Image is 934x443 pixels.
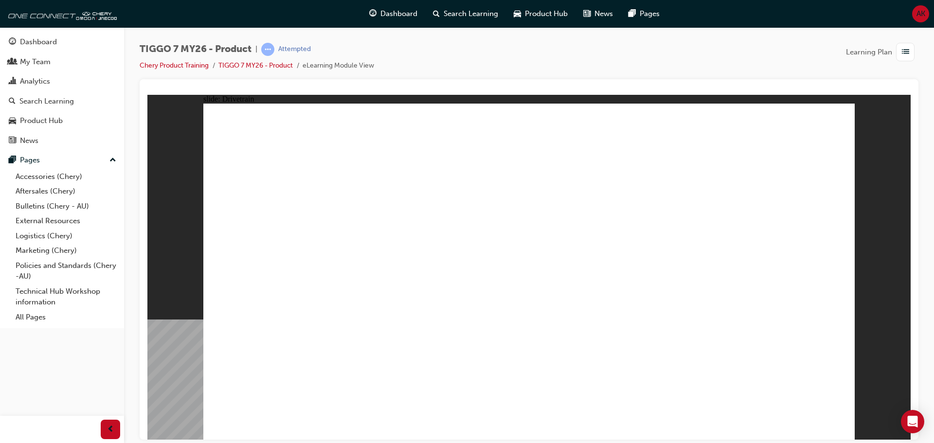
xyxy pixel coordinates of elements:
div: Open Intercom Messenger [901,410,924,433]
span: guage-icon [369,8,377,20]
li: eLearning Module View [303,60,374,71]
a: Policies and Standards (Chery -AU) [12,258,120,284]
span: News [594,8,613,19]
div: Attempted [278,45,311,54]
a: Product Hub [4,112,120,130]
a: Logistics (Chery) [12,229,120,244]
a: car-iconProduct Hub [506,4,575,24]
span: car-icon [9,117,16,125]
a: pages-iconPages [621,4,667,24]
span: learningRecordVerb_ATTEMPT-icon [261,43,274,56]
span: Learning Plan [846,47,892,58]
div: Product Hub [20,115,63,126]
span: news-icon [583,8,591,20]
div: Dashboard [20,36,57,48]
a: TIGGO 7 MY26 - Product [218,61,293,70]
a: Technical Hub Workshop information [12,284,120,310]
button: Pages [4,151,120,169]
span: search-icon [9,97,16,106]
a: Aftersales (Chery) [12,184,120,199]
a: Accessories (Chery) [12,169,120,184]
div: My Team [20,56,51,68]
a: Marketing (Chery) [12,243,120,258]
div: Pages [20,155,40,166]
span: chart-icon [9,77,16,86]
span: Pages [640,8,660,19]
span: guage-icon [9,38,16,47]
span: | [255,44,257,55]
div: Analytics [20,76,50,87]
span: people-icon [9,58,16,67]
span: pages-icon [9,156,16,165]
span: TIGGO 7 MY26 - Product [140,44,251,55]
a: news-iconNews [575,4,621,24]
span: search-icon [433,8,440,20]
span: car-icon [514,8,521,20]
span: pages-icon [629,8,636,20]
a: guage-iconDashboard [361,4,425,24]
button: DashboardMy TeamAnalyticsSearch LearningProduct HubNews [4,31,120,151]
span: Search Learning [444,8,498,19]
a: Bulletins (Chery - AU) [12,199,120,214]
button: Learning Plan [846,43,918,61]
div: News [20,135,38,146]
a: My Team [4,53,120,71]
a: News [4,132,120,150]
span: list-icon [902,46,909,58]
a: Chery Product Training [140,61,209,70]
button: AK [912,5,929,22]
a: Analytics [4,72,120,90]
span: prev-icon [107,424,114,436]
img: oneconnect [5,4,117,23]
a: All Pages [12,310,120,325]
span: Product Hub [525,8,568,19]
span: up-icon [109,154,116,167]
span: Dashboard [380,8,417,19]
a: Search Learning [4,92,120,110]
a: External Resources [12,213,120,229]
a: search-iconSearch Learning [425,4,506,24]
span: news-icon [9,137,16,145]
a: Dashboard [4,33,120,51]
span: AK [916,8,925,19]
div: Search Learning [19,96,74,107]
